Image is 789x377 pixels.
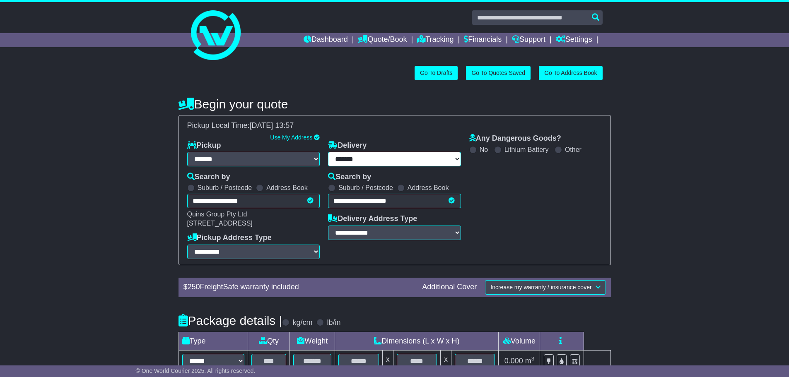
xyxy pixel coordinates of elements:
[248,332,290,350] td: Qty
[512,33,545,47] a: Support
[179,332,248,350] td: Type
[179,314,282,327] h4: Package details |
[525,357,535,365] span: m
[490,284,591,291] span: Increase my warranty / insurance cover
[382,350,393,372] td: x
[290,332,335,350] td: Weight
[187,220,253,227] span: [STREET_ADDRESS]
[335,332,499,350] td: Dimensions (L x W x H)
[415,66,458,80] a: Go To Drafts
[188,283,200,291] span: 250
[565,146,581,154] label: Other
[466,66,531,80] a: Go To Quotes Saved
[292,318,312,327] label: kg/cm
[328,141,367,150] label: Delivery
[304,33,348,47] a: Dashboard
[266,184,308,192] label: Address Book
[556,33,592,47] a: Settings
[469,134,561,143] label: Any Dangerous Goods?
[187,233,272,243] label: Pickup Address Type
[198,184,252,192] label: Suburb / Postcode
[328,173,371,182] label: Search by
[270,134,312,141] a: Use My Address
[417,33,454,47] a: Tracking
[179,283,418,292] div: $ FreightSafe warranty included
[480,146,488,154] label: No
[358,33,407,47] a: Quote/Book
[441,350,451,372] td: x
[464,33,502,47] a: Financials
[504,357,523,365] span: 0.000
[338,184,393,192] label: Suburb / Postcode
[539,66,602,80] a: Go To Address Book
[179,97,611,111] h4: Begin your quote
[328,214,417,223] label: Delivery Address Type
[499,332,540,350] td: Volume
[136,367,256,374] span: © One World Courier 2025. All rights reserved.
[250,121,294,130] span: [DATE] 13:57
[187,141,221,150] label: Pickup
[183,121,606,130] div: Pickup Local Time:
[504,146,549,154] label: Lithium Battery
[531,355,535,362] sup: 3
[418,283,481,292] div: Additional Cover
[485,280,606,295] button: Increase my warranty / insurance cover
[187,211,247,218] span: Quins Group Pty Ltd
[327,318,340,327] label: lb/in
[187,173,230,182] label: Search by
[408,184,449,192] label: Address Book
